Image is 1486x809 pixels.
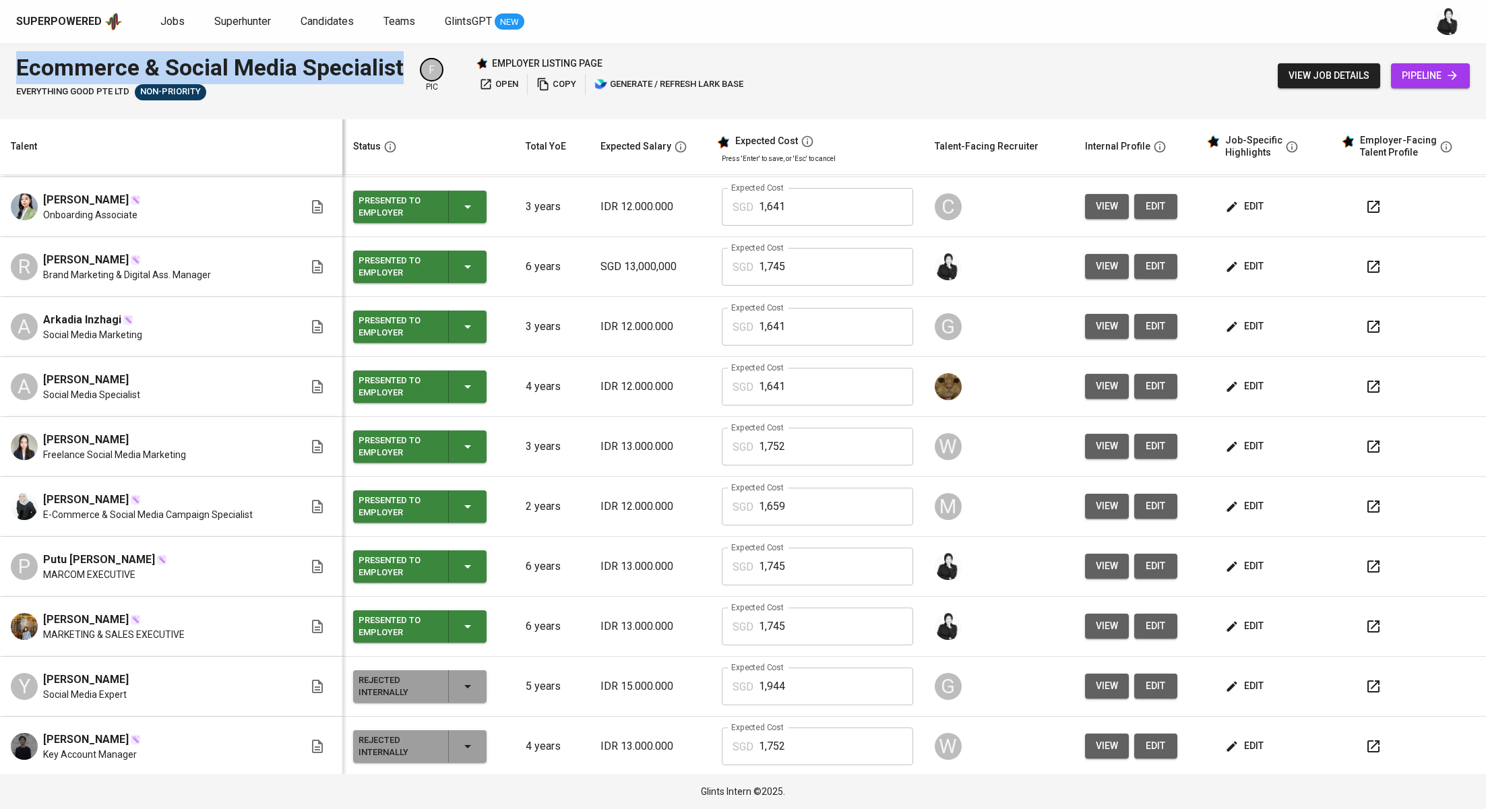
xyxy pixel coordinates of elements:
button: edit [1134,254,1177,279]
a: Teams [383,13,418,30]
div: F [420,58,443,82]
button: copy [533,74,580,95]
span: copy [536,77,576,92]
div: Presented to Employer [359,372,437,401]
span: MARCOM EXECUTIVE [43,568,135,581]
img: magic_wand.svg [156,554,167,565]
a: edit [1134,194,1177,219]
img: magic_wand.svg [123,315,133,325]
p: SGD 13,000,000 [600,259,700,275]
div: Rejected Internally [359,732,437,761]
button: Presented to Employer [353,430,487,463]
span: [PERSON_NAME] [43,432,129,448]
span: view [1096,378,1118,395]
p: 6 years [526,259,579,275]
div: Presented to Employer [359,432,437,461]
div: Employer-Facing Talent Profile [1360,135,1437,158]
span: [PERSON_NAME] [43,192,129,208]
p: SGD [733,259,753,276]
span: MARKETING & SALES EXECUTIVE [43,628,185,641]
button: edit [1222,674,1269,699]
span: NEW [495,15,524,29]
div: Total YoE [526,138,566,155]
button: view [1085,434,1129,459]
a: open [476,74,522,95]
a: GlintsGPT NEW [445,13,524,30]
button: edit [1222,434,1269,459]
img: magic_wand.svg [130,734,141,745]
span: Teams [383,15,415,28]
div: Presented to Employer [359,252,437,282]
img: Richelle Feby [11,433,38,460]
div: Expected Cost [735,135,798,148]
p: 6 years [526,558,579,575]
img: medwi@glints.com [1435,8,1462,35]
span: [PERSON_NAME] [43,732,129,748]
div: Ecommerce & Social Media Specialist [16,51,404,84]
p: 4 years [526,738,579,754]
p: IDR 12.000.000 [600,498,700,515]
button: Presented to Employer [353,490,487,523]
button: view [1085,314,1129,339]
p: IDR 12.000.000 [600,199,700,215]
span: edit [1145,498,1167,515]
span: edit [1145,678,1167,694]
span: generate / refresh lark base [594,77,743,92]
span: Freelance Social Media Marketing [43,448,186,461]
div: C [935,193,962,220]
p: 3 years [526,439,579,455]
span: edit [1228,378,1264,395]
img: Glints Star [476,57,488,69]
p: SGD [733,499,753,515]
p: IDR 15.000.000 [600,678,700,694]
div: Status [353,138,381,155]
div: Expected Salary [600,138,671,155]
div: R [11,253,38,280]
span: view [1096,258,1118,275]
p: IDR 13.000.000 [600,618,700,635]
div: W [935,733,962,760]
span: [PERSON_NAME] [43,492,129,508]
span: view [1096,558,1118,575]
button: view [1085,674,1129,699]
span: pipeline [1402,67,1459,84]
span: view [1096,678,1118,694]
a: edit [1134,314,1177,339]
button: edit [1134,374,1177,399]
span: Candidates [301,15,354,28]
div: Y [11,673,38,700]
div: M [935,493,962,520]
img: magic_wand.svg [130,494,141,505]
button: edit [1134,734,1177,758]
div: A [11,373,38,400]
button: edit [1222,374,1269,399]
button: view [1085,194,1129,219]
button: edit [1222,254,1269,279]
img: app logo [104,11,123,32]
span: edit [1145,618,1167,635]
p: SGD [733,199,753,216]
div: Job-Specific Highlights [1225,135,1282,158]
p: 2 years [526,498,579,515]
span: open [479,77,518,92]
p: SGD [733,679,753,695]
a: pipeline [1391,63,1470,88]
p: employer listing page [492,57,602,70]
p: 3 years [526,319,579,335]
span: Jobs [160,15,185,28]
span: Putu [PERSON_NAME] [43,552,155,568]
img: magic_wand.svg [130,614,141,625]
span: edit [1228,738,1264,754]
span: view [1096,438,1118,455]
span: view [1096,318,1118,335]
span: Social Media Specialist [43,388,140,401]
button: edit [1134,614,1177,639]
img: magic_wand.svg [130,195,141,205]
span: edit [1145,258,1167,275]
span: edit [1145,558,1167,575]
button: edit [1222,614,1269,639]
span: edit [1145,738,1167,754]
span: [PERSON_NAME] [43,672,129,688]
